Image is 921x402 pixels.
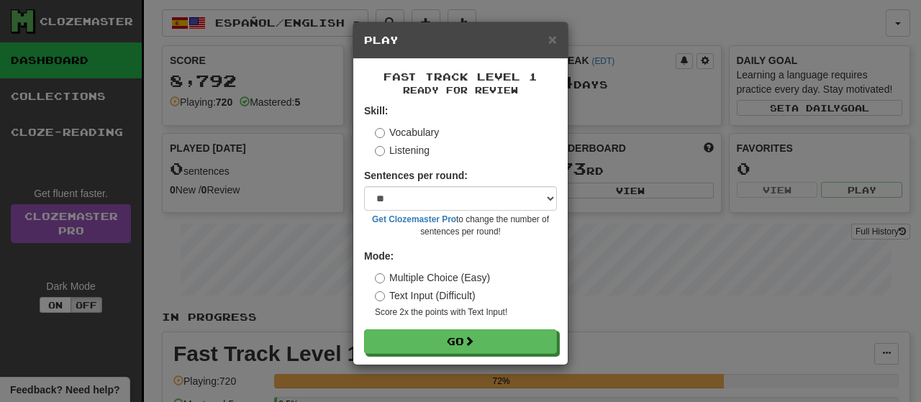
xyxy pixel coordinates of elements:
[364,105,388,117] strong: Skill:
[375,143,430,157] label: Listening
[375,291,385,301] input: Text Input (Difficult)
[384,70,537,83] span: Fast Track Level 1
[375,128,385,138] input: Vocabulary
[375,125,439,140] label: Vocabulary
[364,168,468,183] label: Sentences per round:
[375,306,557,319] small: Score 2x the points with Text Input !
[548,31,557,47] span: ×
[364,329,557,354] button: Go
[375,288,476,303] label: Text Input (Difficult)
[372,214,456,224] a: Get Clozemaster Pro
[364,250,394,262] strong: Mode:
[548,32,557,47] button: Close
[364,84,557,96] small: Ready for Review
[375,146,385,156] input: Listening
[364,33,557,47] h5: Play
[375,270,490,285] label: Multiple Choice (Easy)
[364,214,557,238] small: to change the number of sentences per round!
[375,273,385,283] input: Multiple Choice (Easy)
